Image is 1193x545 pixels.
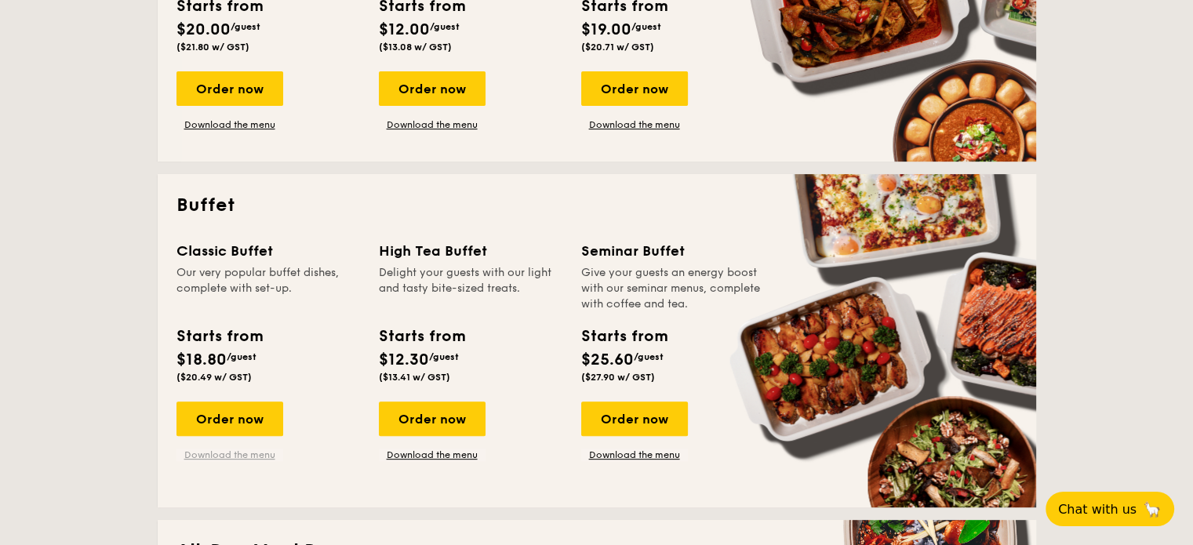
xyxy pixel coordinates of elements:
[176,325,262,348] div: Starts from
[379,325,464,348] div: Starts from
[429,351,459,362] span: /guest
[379,265,562,312] div: Delight your guests with our light and tasty bite-sized treats.
[231,21,260,32] span: /guest
[379,118,486,131] a: Download the menu
[581,372,655,383] span: ($27.90 w/ GST)
[581,42,654,53] span: ($20.71 w/ GST)
[581,401,688,436] div: Order now
[631,21,661,32] span: /guest
[176,449,283,461] a: Download the menu
[1058,502,1137,517] span: Chat with us
[379,240,562,262] div: High Tea Buffet
[176,20,231,39] span: $20.00
[176,71,283,106] div: Order now
[176,372,252,383] span: ($20.49 w/ GST)
[581,325,667,348] div: Starts from
[379,42,452,53] span: ($13.08 w/ GST)
[379,401,486,436] div: Order now
[581,265,765,312] div: Give your guests an energy boost with our seminar menus, complete with coffee and tea.
[176,401,283,436] div: Order now
[1046,492,1174,526] button: Chat with us🦙
[379,71,486,106] div: Order now
[581,240,765,262] div: Seminar Buffet
[379,351,429,369] span: $12.30
[176,240,360,262] div: Classic Buffet
[430,21,460,32] span: /guest
[379,449,486,461] a: Download the menu
[581,351,634,369] span: $25.60
[176,265,360,312] div: Our very popular buffet dishes, complete with set-up.
[581,118,688,131] a: Download the menu
[176,351,227,369] span: $18.80
[581,71,688,106] div: Order now
[227,351,256,362] span: /guest
[634,351,664,362] span: /guest
[1143,500,1162,518] span: 🦙
[176,42,249,53] span: ($21.80 w/ GST)
[581,449,688,461] a: Download the menu
[379,20,430,39] span: $12.00
[176,118,283,131] a: Download the menu
[581,20,631,39] span: $19.00
[176,193,1017,218] h2: Buffet
[379,372,450,383] span: ($13.41 w/ GST)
